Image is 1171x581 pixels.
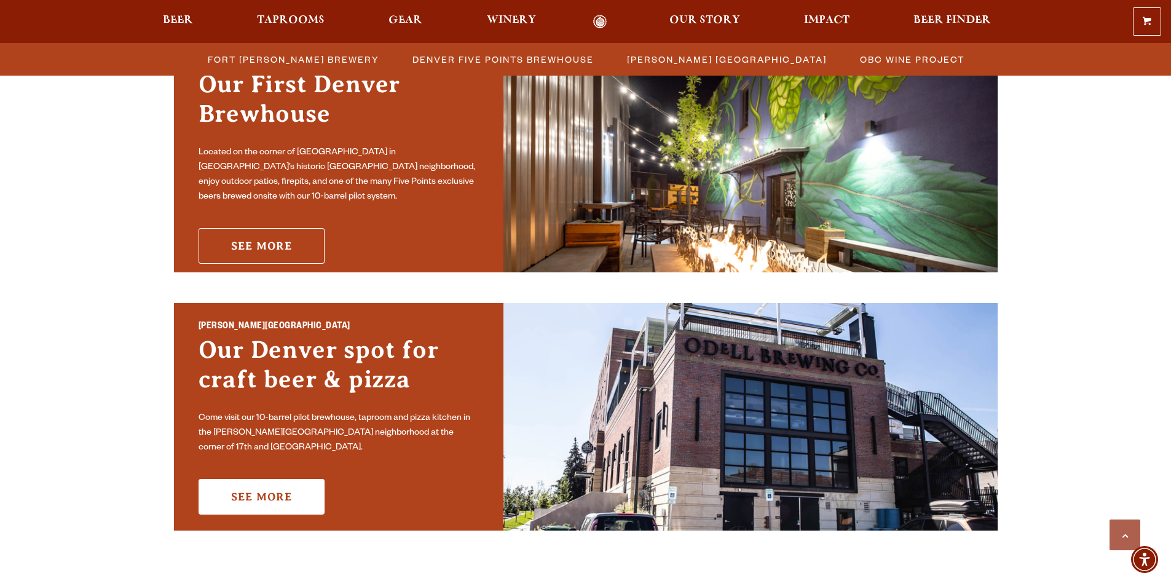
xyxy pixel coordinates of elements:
a: OBC Wine Project [853,50,971,68]
a: See More [199,479,325,515]
a: Denver Five Points Brewhouse [405,50,600,68]
h3: Our Denver spot for craft beer & pizza [199,335,479,406]
span: Taprooms [257,15,325,25]
span: Gear [388,15,422,25]
span: Beer Finder [913,15,991,25]
span: OBC Wine Project [860,50,964,68]
a: Scroll to top [1110,520,1140,550]
a: Winery [479,15,544,29]
a: Fort [PERSON_NAME] Brewery [200,50,385,68]
p: Located on the corner of [GEOGRAPHIC_DATA] in [GEOGRAPHIC_DATA]’s historic [GEOGRAPHIC_DATA] neig... [199,146,479,205]
span: Impact [804,15,850,25]
a: Impact [796,15,858,29]
a: Taprooms [249,15,333,29]
h2: [PERSON_NAME][GEOGRAPHIC_DATA] [199,319,479,335]
a: Beer [155,15,201,29]
div: Accessibility Menu [1131,546,1158,573]
h3: Our First Denver Brewhouse [199,69,479,141]
span: Beer [163,15,193,25]
span: Fort [PERSON_NAME] Brewery [208,50,379,68]
a: See More [199,228,325,264]
a: Our Story [661,15,748,29]
img: Promo Card Aria Label' [503,45,998,272]
span: Our Story [669,15,740,25]
a: [PERSON_NAME] [GEOGRAPHIC_DATA] [620,50,833,68]
a: Odell Home [577,15,623,29]
span: Denver Five Points Brewhouse [412,50,594,68]
p: Come visit our 10-barrel pilot brewhouse, taproom and pizza kitchen in the [PERSON_NAME][GEOGRAPH... [199,411,479,456]
img: Sloan’s Lake Brewhouse' [503,303,998,531]
a: Beer Finder [905,15,999,29]
span: Winery [487,15,536,25]
span: [PERSON_NAME] [GEOGRAPHIC_DATA] [627,50,827,68]
a: Gear [380,15,430,29]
